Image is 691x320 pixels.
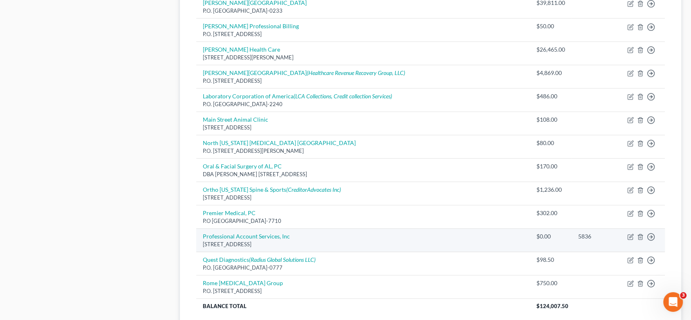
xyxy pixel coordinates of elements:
th: Balance Total [196,298,530,313]
div: $98.50 [536,256,565,264]
a: [PERSON_NAME][GEOGRAPHIC_DATA](Healthcare Revenue Recovery Group, LLC) [203,69,405,76]
div: P.O. [STREET_ADDRESS][PERSON_NAME] [203,147,524,155]
div: $4,869.00 [536,69,565,77]
div: $1,236.00 [536,186,565,194]
a: [PERSON_NAME] Professional Billing [203,23,299,30]
a: North [US_STATE] [MEDICAL_DATA] [GEOGRAPHIC_DATA] [203,139,356,146]
div: $170.00 [536,162,565,170]
iframe: Intercom live chat [663,292,683,312]
div: $26,465.00 [536,45,565,54]
div: P.O. [STREET_ADDRESS] [203,30,524,38]
div: P.O. [STREET_ADDRESS] [203,287,524,295]
div: P.O. [GEOGRAPHIC_DATA]-0233 [203,7,524,15]
a: Main Street Animal Clinic [203,116,268,123]
i: (Radius Global Solutions LLC) [249,256,316,263]
div: P.O [GEOGRAPHIC_DATA]-7710 [203,217,524,225]
div: $486.00 [536,92,565,100]
div: $108.00 [536,116,565,124]
a: Professional Account Services, Inc [203,233,290,240]
div: $80.00 [536,139,565,147]
a: Ortho [US_STATE] Spine & Sports(CreditorAdvocates Inc) [203,186,341,193]
a: Oral & Facial Surgery of AL, PC [203,163,282,170]
div: [STREET_ADDRESS] [203,124,524,132]
i: (LCA Collections, Credit collection Services) [294,93,392,100]
div: P.O. [GEOGRAPHIC_DATA]-2240 [203,100,524,108]
div: 5836 [578,232,614,241]
i: (CreditorAdvocates Inc) [286,186,341,193]
div: $50.00 [536,22,565,30]
div: P.O. [GEOGRAPHIC_DATA]-0777 [203,264,524,272]
i: (Healthcare Revenue Recovery Group, LLC) [307,69,405,76]
div: $302.00 [536,209,565,217]
a: [PERSON_NAME] Health Care [203,46,280,53]
span: $124,007.50 [536,303,568,309]
div: [STREET_ADDRESS] [203,194,524,202]
div: [STREET_ADDRESS][PERSON_NAME] [203,54,524,61]
div: [STREET_ADDRESS] [203,241,524,248]
span: 3 [680,292,687,299]
div: DBA [PERSON_NAME] [STREET_ADDRESS] [203,170,524,178]
div: P.O. [STREET_ADDRESS] [203,77,524,85]
a: Laboratory Corporation of America(LCA Collections, Credit collection Services) [203,93,392,100]
a: Rome [MEDICAL_DATA] Group [203,279,283,286]
a: Premier Medical, PC [203,209,256,216]
a: Quest Diagnostics(Radius Global Solutions LLC) [203,256,316,263]
div: $0.00 [536,232,565,241]
div: $750.00 [536,279,565,287]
